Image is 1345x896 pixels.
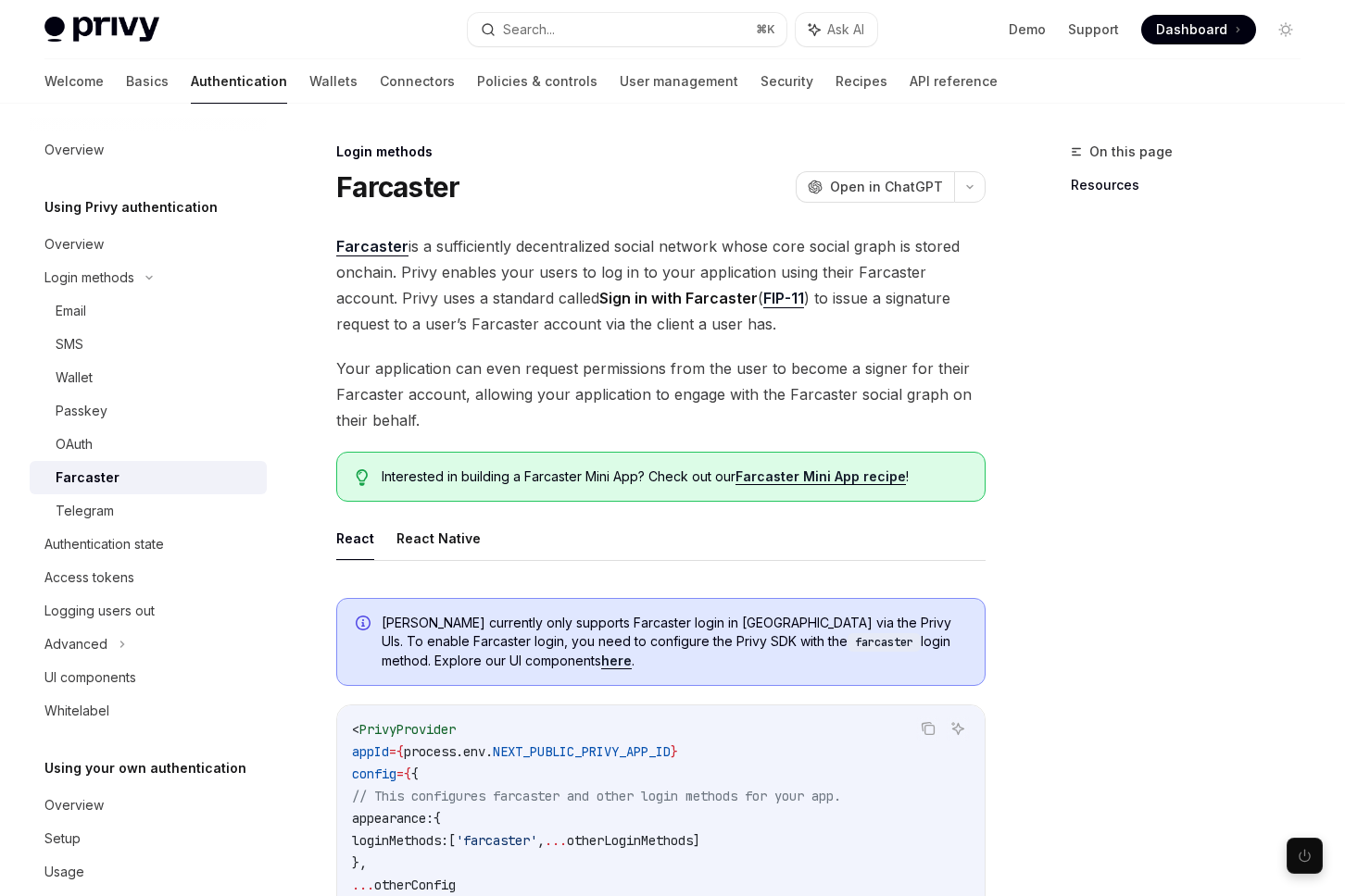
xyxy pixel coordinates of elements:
div: UI components [44,666,136,689]
h1: Farcaster [336,170,459,204]
a: Overview [30,789,267,822]
strong: Sign in with Farcaster [599,289,758,307]
span: ⌘ K [756,22,775,37]
button: Ask AI [946,716,970,740]
a: Access tokens [30,561,267,594]
button: Open in ChatGPT [796,171,954,203]
div: Wallet [56,367,93,389]
a: Support [1068,20,1119,39]
span: ... [352,877,374,893]
span: Interested in building a Farcaster Mini App? Check out our ! [382,467,966,486]
span: }, [352,854,367,871]
a: Telegram [30,494,267,528]
a: Policies & controls [477,59,597,104]
a: Logging users out [30,594,267,628]
span: } [671,743,678,760]
a: Farcaster Mini App recipe [735,468,906,485]
a: FIP-11 [763,289,804,308]
span: [PERSON_NAME] currently only supports Farcaster login in [GEOGRAPHIC_DATA] via the Privy UIs. To ... [382,614,966,670]
span: Open in ChatGPT [830,178,943,196]
span: Your application can even request permissions from the user to become a signer for their Farcaste... [336,355,986,433]
span: < [352,721,359,738]
span: appearance: [352,810,434,827]
div: Advanced [44,633,107,655]
div: Email [56,300,86,322]
span: PrivyProvider [359,721,456,738]
div: Login methods [336,143,986,161]
div: Farcaster [56,467,119,489]
a: Farcaster [30,461,267,494]
div: Overview [44,794,104,816]
span: [ [448,832,456,849]
div: Overview [44,233,104,255]
span: . [485,743,493,760]
div: OAuth [56,433,93,455]
span: { [396,743,404,760]
a: Authentication [191,59,287,104]
span: { [404,765,411,782]
span: is a sufficiently decentralized social network whose core social graph is stored onchain. Privy e... [336,233,986,337]
span: = [396,765,404,782]
span: = [389,743,396,760]
a: Wallet [30,361,267,394]
span: loginMethods: [352,832,448,849]
a: Demo [1009,20,1046,39]
div: Setup [44,828,81,850]
span: otherLoginMethods [567,832,693,849]
span: NEXT_PUBLIC_PRIVY_APP_ID [493,743,671,760]
img: light logo [44,17,159,43]
div: Telegram [56,500,114,522]
svg: Tip [356,469,369,486]
div: Whitelabel [44,700,109,722]
h5: Using your own authentication [44,757,246,779]
h5: Using Privy authentication [44,196,218,218]
span: appId [352,743,389,760]
div: Usage [44,861,84,883]
a: Email [30,294,267,328]
a: Overview [30,133,267,167]
div: Search... [503,19,555,41]
a: Basics [126,59,169,104]
div: Login methods [44,267,134,289]
svg: Info [356,616,374,634]
a: Overview [30,228,267,261]
span: { [411,765,419,782]
button: React [336,516,374,560]
div: Overview [44,139,104,161]
a: Authentication state [30,528,267,561]
div: Passkey [56,400,107,422]
span: config [352,765,396,782]
span: { [434,810,441,827]
span: , [537,832,545,849]
a: API reference [910,59,998,104]
code: farcaster [848,633,921,652]
span: env [463,743,485,760]
span: ... [545,832,567,849]
a: SMS [30,328,267,361]
a: Whitelabel [30,694,267,728]
div: SMS [56,333,83,355]
div: Logging users out [44,600,155,622]
a: Wallets [309,59,358,104]
a: Usage [30,855,267,889]
span: On this page [1089,141,1173,163]
div: Access tokens [44,566,134,589]
button: React Native [396,516,481,560]
a: Setup [30,822,267,855]
a: Passkey [30,394,267,428]
span: otherConfig [374,877,456,893]
button: Toggle dark mode [1271,15,1301,44]
div: Authentication state [44,533,164,555]
a: Connectors [380,59,455,104]
span: 'farcaster' [456,832,537,849]
button: Ask AI [796,13,877,46]
span: process [404,743,456,760]
button: Search...⌘K [468,13,786,46]
span: // This configures farcaster and other login methods for your app. [352,788,841,804]
span: . [456,743,463,760]
a: Dashboard [1141,15,1256,44]
a: Welcome [44,59,104,104]
a: UI components [30,661,267,694]
span: Dashboard [1156,20,1227,39]
span: ] [693,832,700,849]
